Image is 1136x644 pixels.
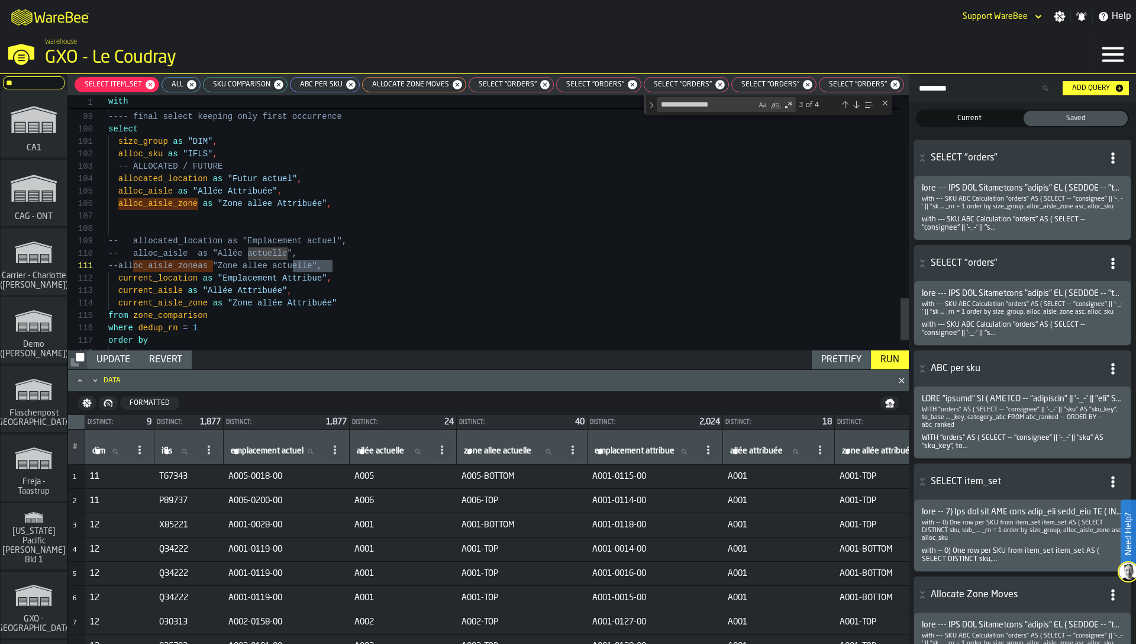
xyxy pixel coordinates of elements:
[159,520,219,530] span: X85221
[293,80,345,89] span: ABC per sku
[876,353,904,367] div: Run
[354,496,452,505] span: A006
[212,298,222,308] span: as
[178,186,188,196] span: as
[728,496,830,505] span: A001
[24,143,44,153] span: CA1
[922,321,1123,337] div: with --- SKU ABC Calculation "orders" AS ( SELECT -- "consignee" || '-_-' || "s...
[931,475,1098,489] span: SELECT item_set
[159,496,219,505] span: P89737
[68,148,93,160] div: 102
[228,569,345,578] span: A001-0119-00
[183,323,188,333] span: =
[228,593,345,603] span: A001-0119-00
[157,419,195,426] div: Distinct:
[168,348,173,358] span: ,
[108,112,342,121] span: ---- final select keeping only first occurrence
[5,477,62,496] span: Freja - Taastrup
[1067,84,1115,92] div: Add Query
[461,569,583,578] span: A001-TOP
[224,415,349,429] div: StatList-item-Distinct:
[357,446,404,456] span: label
[188,286,198,295] span: as
[228,298,337,308] span: "Zone allée Attribuée"
[159,444,197,459] input: label
[88,419,142,426] div: Distinct:
[173,137,183,146] span: as
[1026,113,1125,124] span: Saved
[228,496,345,505] span: A006-0200-00
[118,348,168,358] span: size_group
[922,406,1123,429] p: WITH "orders" AS ( SELECT -- "consignee" || '-_-' || "sku" AS "sku_key", to_base ... _key, catego...
[822,418,832,426] span: 18
[73,523,76,529] span: 3
[354,593,452,603] span: A001
[164,80,186,89] span: All
[118,199,198,208] span: alloc_aisle_zone
[159,617,219,627] span: 030313
[154,415,223,429] div: StatList-item-Distinct:
[90,496,150,505] span: 11
[228,472,345,481] span: A005-0018-00
[880,396,899,410] button: button-
[922,519,1123,542] p: with -- 0) One row per SKU from item_set item_set AS ( SELECT DISTINCT sku, sub_ ... _rn = 1 orde...
[203,199,213,208] span: as
[958,9,1044,24] div: DropdownMenuValue-Support WareBee
[461,593,583,603] span: A001-TOP
[88,375,102,387] button: Minimize
[68,322,93,334] div: 116
[68,350,87,369] button: button-
[203,273,213,283] span: as
[68,136,93,148] div: 101
[916,110,1022,127] label: button-switch-multi-Current
[770,99,782,111] div: Match Whole Word (⌥⌘W)
[118,137,168,146] span: size_group
[922,301,1123,316] p: with --- SKU ABC Calculation "orders" AS ( SELECT -- "consignee" || '-_-' || "sk ... _rn = 1 orde...
[159,569,219,578] span: Q34222
[354,472,452,481] span: A005
[728,545,830,554] span: A001
[138,336,148,345] span: by
[68,347,93,359] div: 118
[68,111,93,123] div: 99
[1063,81,1129,95] button: button-Add Query
[840,593,966,603] span: A001-BOTTOM
[728,520,830,530] span: A001
[699,418,720,426] span: 2,024
[816,353,866,367] div: Prettify
[193,323,198,333] span: 1
[595,446,674,456] span: label
[90,472,150,481] span: 11
[73,375,87,387] button: Maximize
[45,38,77,46] span: Warehouse
[85,415,154,429] div: StatList-item-Distinct:
[917,111,1021,126] div: thumb
[851,100,861,110] div: Next Match (Enter)
[1,366,67,434] a: link-to-/wh/i/a0d9589e-ccad-4b62-b3a5-e9442830ef7e/simulations
[138,323,177,333] span: dedup_rn
[90,444,128,459] input: label
[73,620,76,626] span: 7
[840,569,966,578] span: A001-BOTTOM
[159,545,219,554] span: Q34222
[118,273,198,283] span: current_location
[1,297,67,366] a: link-to-/wh/i/dbcf2930-f09f-4140-89fc-d1e1c3a767ca/simulations
[228,444,323,459] input: label
[90,545,150,554] span: 12
[68,247,93,260] div: 110
[228,545,345,554] span: A001-0119-00
[922,507,1123,517] span: lore -- 7) Ips dol sit AME cons adip_eli sedd_eiu TE ( INCIDI UTLABORE etd, mag_aliqu ENIM {{#adm...
[575,418,585,426] span: 40
[73,595,76,602] span: 6
[461,496,583,505] span: A006-TOP
[118,261,198,271] span: alloc_aisle_zone
[104,376,885,385] div: Data
[108,96,128,106] span: with
[798,97,838,112] div: 3 of 4
[78,80,144,89] span: SELECT item_set
[1049,11,1070,22] label: button-toggle-Settings
[592,444,696,459] input: label
[162,446,173,456] span: label
[354,444,430,459] input: label
[840,520,966,530] span: A001-TOP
